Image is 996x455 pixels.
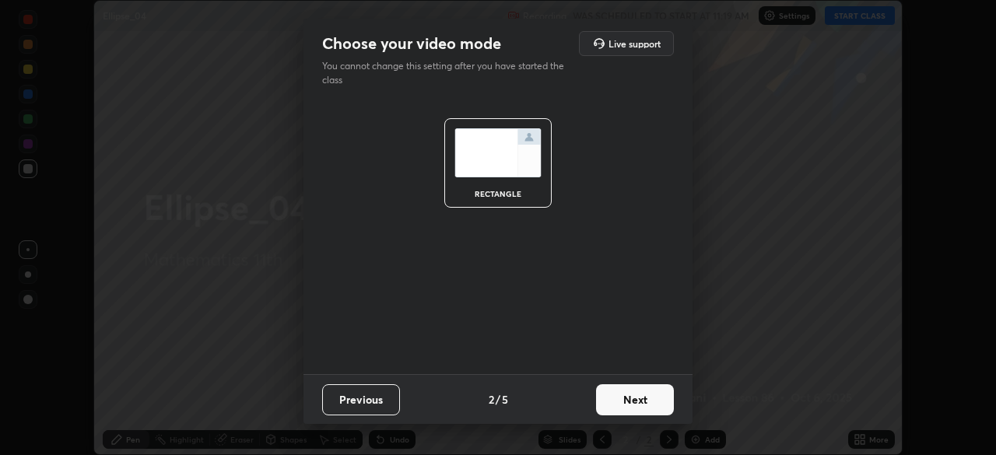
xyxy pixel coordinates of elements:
[322,33,501,54] h2: Choose your video mode
[608,39,661,48] h5: Live support
[322,384,400,415] button: Previous
[502,391,508,408] h4: 5
[467,190,529,198] div: rectangle
[596,384,674,415] button: Next
[322,59,574,87] p: You cannot change this setting after you have started the class
[496,391,500,408] h4: /
[454,128,542,177] img: normalScreenIcon.ae25ed63.svg
[489,391,494,408] h4: 2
